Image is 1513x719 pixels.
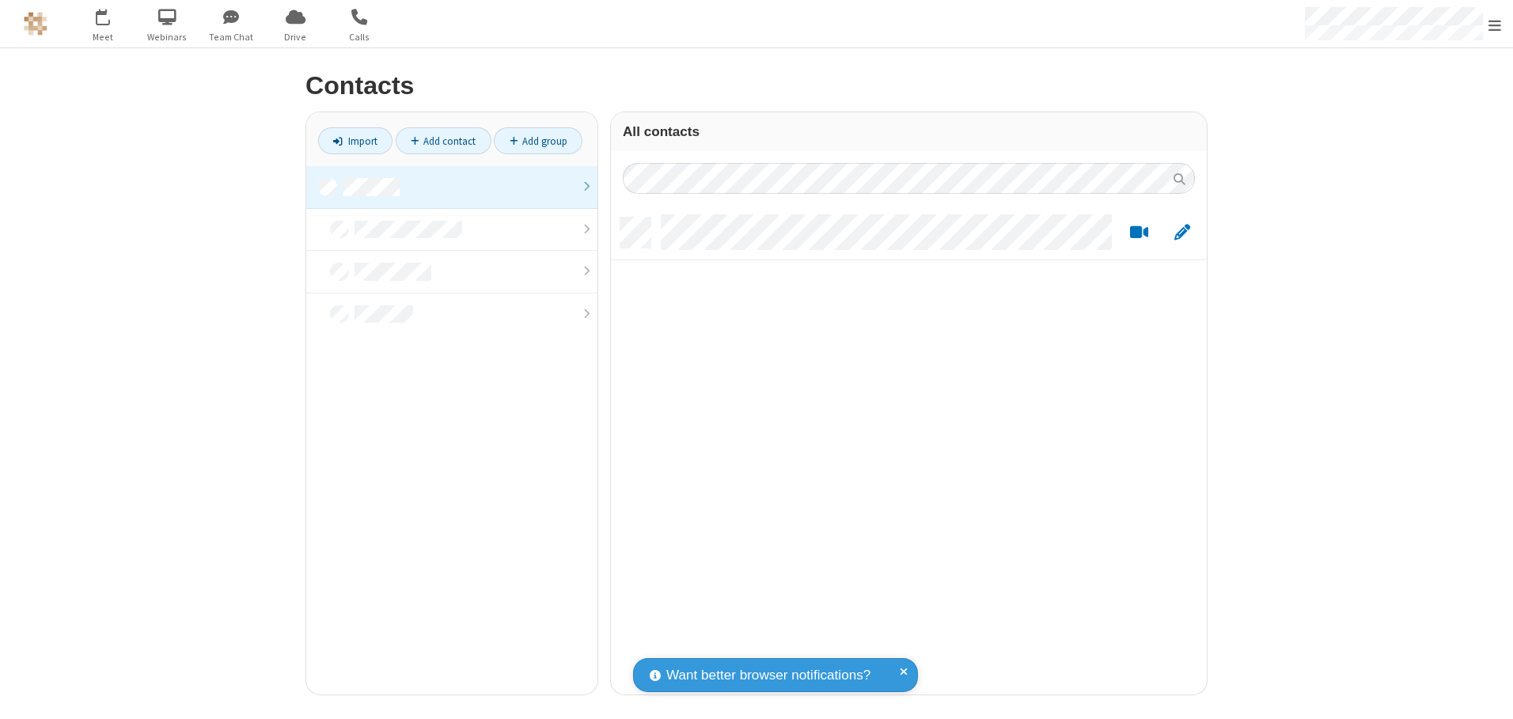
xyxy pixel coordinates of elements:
span: Want better browser notifications? [666,665,870,686]
div: 4 [107,9,117,21]
img: QA Selenium DO NOT DELETE OR CHANGE [24,12,47,36]
h3: All contacts [623,124,1195,139]
span: Meet [74,30,133,44]
span: Webinars [138,30,197,44]
span: Calls [330,30,389,44]
a: Import [318,127,392,154]
a: Add contact [396,127,491,154]
a: Add group [494,127,582,154]
button: Start a video meeting [1124,223,1155,243]
span: Team Chat [202,30,261,44]
h2: Contacts [305,72,1208,100]
div: grid [611,206,1207,694]
span: Drive [266,30,325,44]
button: Edit [1166,223,1197,243]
